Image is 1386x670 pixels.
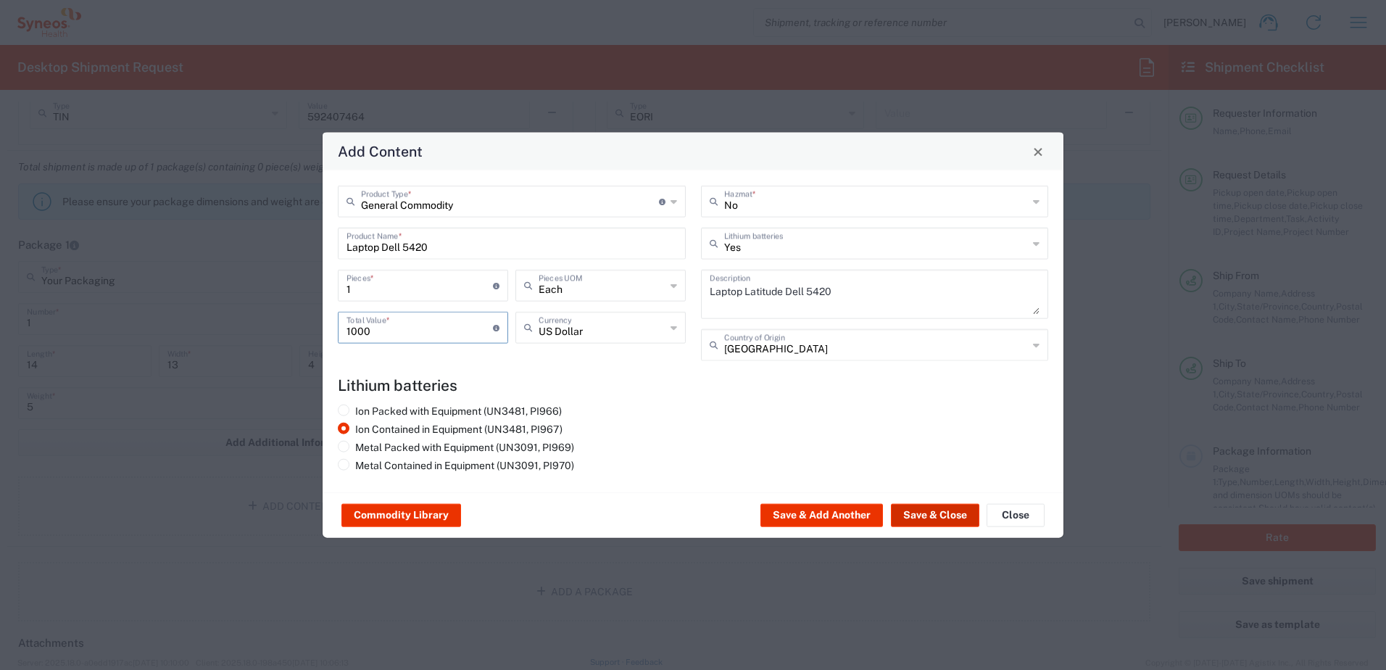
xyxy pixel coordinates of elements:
button: Commodity Library [341,504,461,527]
label: Metal Contained in Equipment (UN3091, PI970) [338,459,574,472]
label: Ion Contained in Equipment (UN3481, PI967) [338,423,563,436]
label: Metal Packed with Equipment (UN3091, PI969) [338,441,574,454]
button: Save & Close [891,504,979,527]
button: Close [1028,141,1048,162]
button: Close [987,504,1045,527]
label: Ion Packed with Equipment (UN3481, PI966) [338,405,562,418]
h4: Add Content [338,141,423,162]
h4: Lithium batteries [338,376,1048,394]
button: Save & Add Another [760,504,883,527]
